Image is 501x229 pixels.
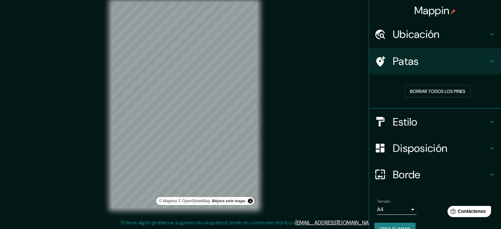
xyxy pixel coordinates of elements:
[377,199,391,204] font: Tamaño
[369,135,501,161] div: Disposición
[369,21,501,47] div: Ubicación
[377,206,384,213] font: A4
[393,27,440,41] font: Ubicación
[414,4,450,17] font: Mappin
[178,199,210,203] a: Mapa de calles abierto
[405,85,471,98] button: Borrar todos los pines
[212,199,245,203] a: Map feedback
[393,168,421,182] font: Borde
[246,197,254,205] button: Activar o desactivar atribución
[121,219,296,226] font: Si tiene algún problema, sugerencia o inquietud, envíe un correo electrónico a
[377,204,417,215] div: A4
[178,199,210,203] font: © OpenStreetMap
[393,141,447,155] font: Disposición
[159,199,177,203] font: © Mapbox
[451,9,456,14] img: pin-icon.png
[111,2,258,208] canvas: Mapa
[442,203,494,222] iframe: Lanzador de widgets de ayuda
[212,199,245,203] font: Mejora este mapa
[296,219,377,226] a: [EMAIL_ADDRESS][DOMAIN_NAME]
[369,161,501,188] div: Borde
[410,88,465,94] font: Borrar todos los pines
[393,115,418,129] font: Estilo
[369,48,501,74] div: Patas
[159,199,177,203] a: Mapbox
[369,109,501,135] div: Estilo
[393,54,419,68] font: Patas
